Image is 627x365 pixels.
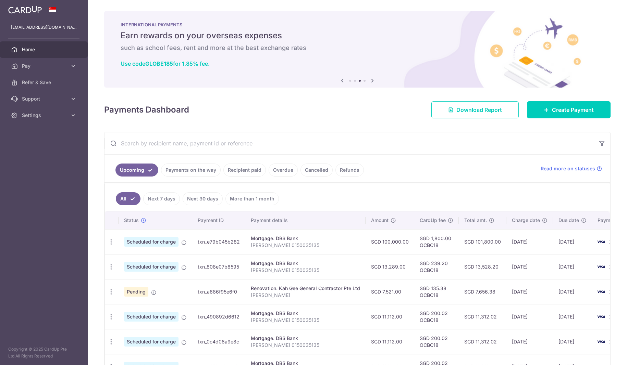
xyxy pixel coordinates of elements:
[553,329,592,354] td: [DATE]
[335,164,364,177] a: Refunds
[104,132,594,154] input: Search by recipient name, payment id or reference
[251,267,360,274] p: [PERSON_NAME] 0150035135
[251,260,360,267] div: Mortgage. DBS Bank
[609,314,621,320] span: 2798
[553,304,592,329] td: [DATE]
[192,304,245,329] td: txn_490892d6612
[464,217,487,224] span: Total amt.
[506,329,553,354] td: [DATE]
[594,313,608,321] img: Bank Card
[251,242,360,249] p: [PERSON_NAME] 0150035135
[104,104,189,116] h4: Payments Dashboard
[22,79,67,86] span: Refer & Save
[553,254,592,279] td: [DATE]
[506,304,553,329] td: [DATE]
[8,5,42,14] img: CardUp
[161,164,221,177] a: Payments on the way
[22,46,67,53] span: Home
[506,279,553,304] td: [DATE]
[116,192,140,205] a: All
[251,310,360,317] div: Mortgage. DBS Bank
[366,254,414,279] td: SGD 13,289.00
[366,304,414,329] td: SGD 11,112.00
[609,339,621,344] span: 2798
[121,22,594,27] p: INTERNATIONAL PAYMENTS
[192,211,245,229] th: Payment ID
[506,229,553,254] td: [DATE]
[269,164,298,177] a: Overdue
[251,317,360,324] p: [PERSON_NAME] 0150035135
[115,164,158,177] a: Upcoming
[456,106,502,114] span: Download Report
[251,335,360,342] div: Mortgage. DBS Bank
[124,237,179,247] span: Scheduled for charge
[251,235,360,242] div: Mortgage. DBS Bank
[124,312,179,322] span: Scheduled for charge
[414,329,459,354] td: SGD 200.02 OCBC18
[183,192,223,205] a: Next 30 days
[121,44,594,52] h6: such as school fees, rent and more at the best exchange rates
[414,304,459,329] td: SGD 200.02 OCBC18
[594,263,608,271] img: Bank Card
[22,112,67,119] span: Settings
[251,292,360,299] p: [PERSON_NAME]
[192,229,245,254] td: txn_e79b045b282
[366,279,414,304] td: SGD 7,521.00
[414,254,459,279] td: SGD 239.20 OCBC18
[22,95,67,102] span: Support
[300,164,333,177] a: Cancelled
[552,106,594,114] span: Create Payment
[594,288,608,296] img: Bank Card
[459,279,506,304] td: SGD 7,656.38
[192,254,245,279] td: txn_808e07b8595
[583,344,620,362] iframe: Opens a widget where you can find more information
[558,217,579,224] span: Due date
[371,217,389,224] span: Amount
[609,239,621,245] span: 2798
[541,165,602,172] a: Read more on statuses
[223,164,266,177] a: Recipient paid
[506,254,553,279] td: [DATE]
[366,329,414,354] td: SGD 11,112.00
[225,192,279,205] a: More than 1 month
[124,262,179,272] span: Scheduled for charge
[594,338,608,346] img: Bank Card
[251,342,360,349] p: [PERSON_NAME] 0150035135
[553,229,592,254] td: [DATE]
[541,165,595,172] span: Read more on statuses
[431,101,519,118] a: Download Report
[366,229,414,254] td: SGD 100,000.00
[104,11,611,88] img: International Payment Banner
[459,304,506,329] td: SGD 11,312.02
[192,329,245,354] td: txn_0c4d08a9e8c
[459,329,506,354] td: SGD 11,312.02
[121,60,210,67] a: Use codeGLOBE185for 1.85% fee.
[414,279,459,304] td: SGD 135.38 OCBC18
[145,60,173,67] b: GLOBE185
[124,287,148,297] span: Pending
[414,229,459,254] td: SGD 1,800.00 OCBC18
[609,264,621,270] span: 2798
[527,101,611,118] a: Create Payment
[594,238,608,246] img: Bank Card
[420,217,446,224] span: CardUp fee
[512,217,540,224] span: Charge date
[124,337,179,347] span: Scheduled for charge
[22,63,67,69] span: Pay
[553,279,592,304] td: [DATE]
[143,192,180,205] a: Next 7 days
[251,285,360,292] div: Renovation. Kah Gee General Contractor Pte Ltd
[609,289,621,295] span: 2798
[124,217,139,224] span: Status
[11,24,77,31] p: [EMAIL_ADDRESS][DOMAIN_NAME]
[459,254,506,279] td: SGD 13,528.20
[245,211,366,229] th: Payment details
[459,229,506,254] td: SGD 101,800.00
[121,30,594,41] h5: Earn rewards on your overseas expenses
[192,279,245,304] td: txn_a686f95e6f0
